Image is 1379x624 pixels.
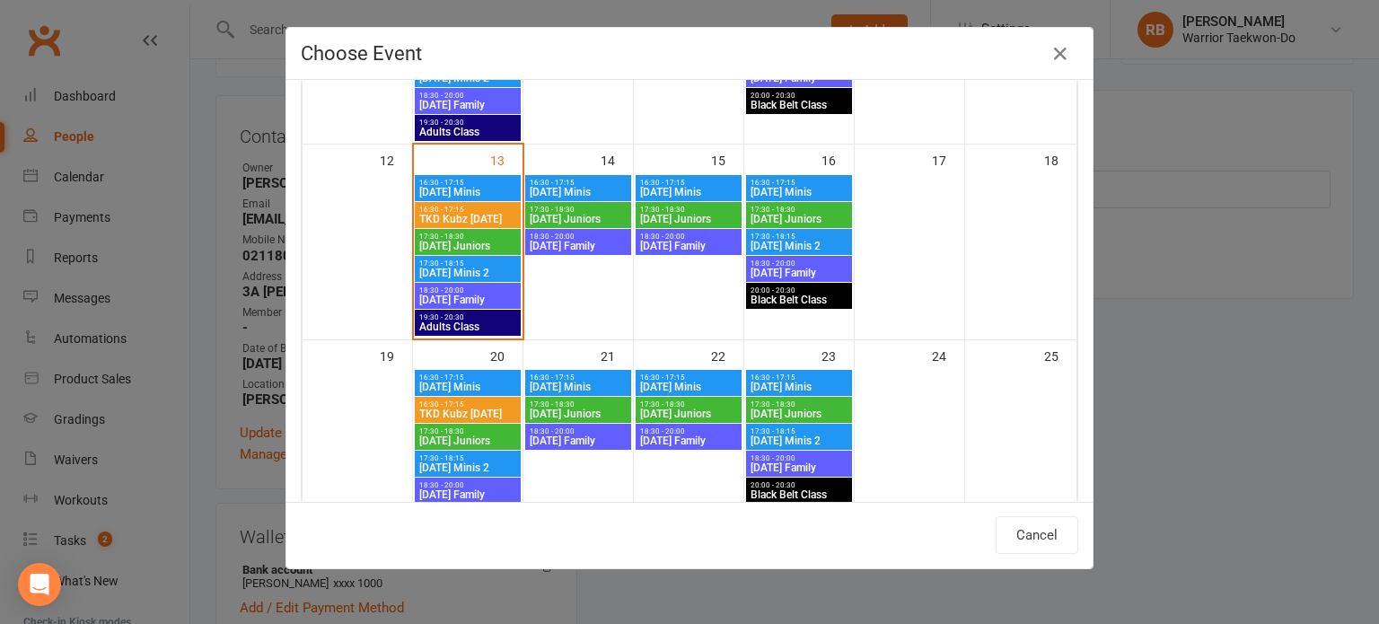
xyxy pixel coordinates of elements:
[529,241,628,251] span: [DATE] Family
[529,400,628,409] span: 17:30 - 18:30
[639,233,738,241] span: 18:30 - 20:00
[750,481,848,489] span: 20:00 - 20:30
[601,145,633,174] div: 14
[418,409,517,419] span: TKD Kubz [DATE]
[418,454,517,462] span: 17:30 - 18:15
[418,427,517,435] span: 17:30 - 18:30
[418,92,517,100] span: 18:30 - 20:00
[529,409,628,419] span: [DATE] Juniors
[529,179,628,187] span: 16:30 - 17:15
[711,340,743,370] div: 22
[418,481,517,489] span: 18:30 - 20:00
[750,382,848,392] span: [DATE] Minis
[529,214,628,224] span: [DATE] Juniors
[750,187,848,198] span: [DATE] Minis
[750,259,848,268] span: 18:30 - 20:00
[529,206,628,214] span: 17:30 - 18:30
[18,563,61,606] div: Open Intercom Messenger
[750,489,848,500] span: Black Belt Class
[932,145,964,174] div: 17
[639,206,738,214] span: 17:30 - 18:30
[750,374,848,382] span: 16:30 - 17:15
[750,409,848,419] span: [DATE] Juniors
[639,241,738,251] span: [DATE] Family
[750,73,848,83] span: [DATE] Family
[996,516,1078,554] button: Cancel
[932,340,964,370] div: 24
[418,286,517,294] span: 18:30 - 20:00
[750,294,848,305] span: Black Belt Class
[418,374,517,382] span: 16:30 - 17:15
[639,214,738,224] span: [DATE] Juniors
[380,340,412,370] div: 19
[750,400,848,409] span: 17:30 - 18:30
[418,233,517,241] span: 17:30 - 18:30
[418,179,517,187] span: 16:30 - 17:15
[750,454,848,462] span: 18:30 - 20:00
[750,241,848,251] span: [DATE] Minis 2
[418,268,517,278] span: [DATE] Minis 2
[418,435,517,446] span: [DATE] Juniors
[529,187,628,198] span: [DATE] Minis
[750,233,848,241] span: 17:30 - 18:15
[750,462,848,473] span: [DATE] Family
[418,127,517,137] span: Adults Class
[529,374,628,382] span: 16:30 - 17:15
[418,382,517,392] span: [DATE] Minis
[418,294,517,305] span: [DATE] Family
[639,400,738,409] span: 17:30 - 18:30
[418,241,517,251] span: [DATE] Juniors
[529,382,628,392] span: [DATE] Minis
[418,400,517,409] span: 16:30 - 17:15
[418,214,517,224] span: TKD Kubz [DATE]
[301,42,1078,65] h4: Choose Event
[529,427,628,435] span: 18:30 - 20:00
[418,462,517,473] span: [DATE] Minis 2
[418,259,517,268] span: 17:30 - 18:15
[490,145,523,174] div: 13
[490,340,523,370] div: 20
[1044,145,1076,174] div: 18
[418,489,517,500] span: [DATE] Family
[750,179,848,187] span: 16:30 - 17:15
[639,427,738,435] span: 18:30 - 20:00
[418,321,517,332] span: Adults Class
[639,374,738,382] span: 16:30 - 17:15
[380,145,412,174] div: 12
[418,313,517,321] span: 19:30 - 20:30
[750,286,848,294] span: 20:00 - 20:30
[821,145,854,174] div: 16
[601,340,633,370] div: 21
[711,145,743,174] div: 15
[750,206,848,214] span: 17:30 - 18:30
[418,187,517,198] span: [DATE] Minis
[750,214,848,224] span: [DATE] Juniors
[639,435,738,446] span: [DATE] Family
[529,435,628,446] span: [DATE] Family
[750,268,848,278] span: [DATE] Family
[1046,40,1075,68] button: Close
[750,427,848,435] span: 17:30 - 18:15
[750,100,848,110] span: Black Belt Class
[750,92,848,100] span: 20:00 - 20:30
[821,340,854,370] div: 23
[639,409,738,419] span: [DATE] Juniors
[418,73,517,83] span: [DATE] Minis 2
[529,233,628,241] span: 18:30 - 20:00
[418,119,517,127] span: 19:30 - 20:30
[639,179,738,187] span: 16:30 - 17:15
[1044,340,1076,370] div: 25
[750,435,848,446] span: [DATE] Minis 2
[418,100,517,110] span: [DATE] Family
[418,206,517,214] span: 16:30 - 17:15
[639,382,738,392] span: [DATE] Minis
[639,187,738,198] span: [DATE] Minis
